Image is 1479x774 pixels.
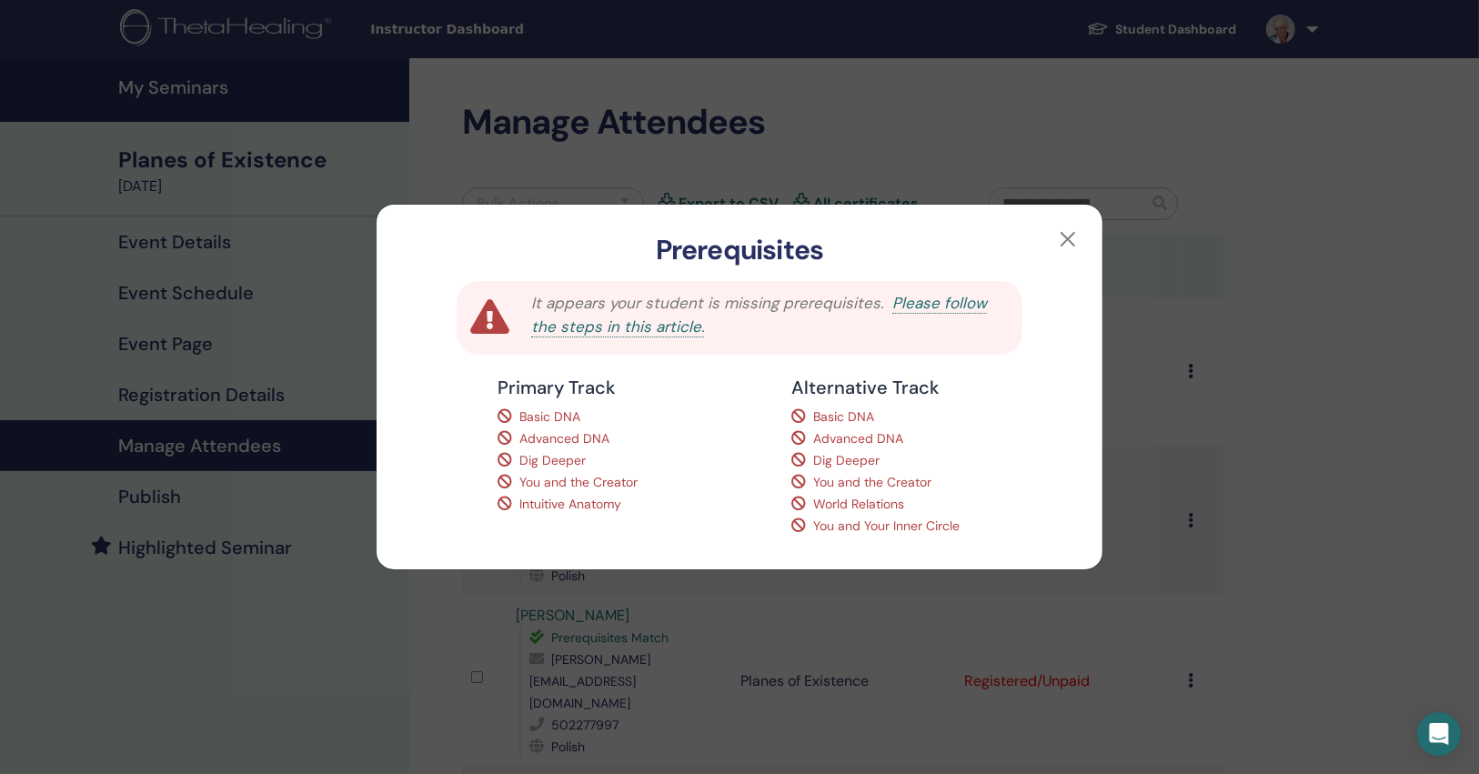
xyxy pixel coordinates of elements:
div: Open Intercom Messenger [1417,712,1461,756]
span: World Relations [813,496,904,512]
h3: Prerequisites [406,234,1073,266]
span: Dig Deeper [813,452,880,468]
span: It appears your student is missing prerequisites. [531,293,883,313]
span: Advanced DNA [813,430,903,447]
span: You and the Creator [813,474,931,490]
span: You and Your Inner Circle [813,518,960,534]
h4: Primary Track [498,377,770,398]
span: You and the Creator [519,474,638,490]
span: Dig Deeper [519,452,586,468]
a: Please follow the steps in this article. [531,293,987,337]
span: Advanced DNA [519,430,609,447]
h4: Alternative Track [791,377,1063,398]
span: Basic DNA [519,408,580,425]
span: Basic DNA [813,408,874,425]
span: Intuitive Anatomy [519,496,621,512]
